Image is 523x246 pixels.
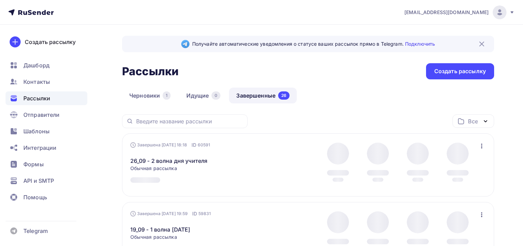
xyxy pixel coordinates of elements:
span: Отправители [23,111,60,119]
a: Отправители [6,108,87,122]
div: Завершена [DATE] 18:18 [130,142,210,148]
h2: Рассылки [122,65,178,78]
span: ID [192,210,197,217]
a: 26_09 - 2 волна дня учителя [130,157,208,165]
a: [EMAIL_ADDRESS][DOMAIN_NAME] [404,5,515,19]
span: Помощь [23,193,47,201]
a: Формы [6,157,87,171]
a: Дашборд [6,58,87,72]
a: 19_09 - 1 волна [DATE] [130,225,190,234]
span: API и SMTP [23,177,54,185]
button: Все [453,114,494,128]
span: 59831 [198,210,211,217]
span: Дашборд [23,61,50,69]
img: Telegram [181,40,189,48]
a: Идущие0 [179,88,228,103]
a: Подключить [405,41,435,47]
span: Шаблоны [23,127,50,135]
div: Все [468,117,478,125]
span: Telegram [23,227,48,235]
span: ID [192,142,196,148]
div: Завершена [DATE] 19:59 [130,210,211,217]
span: Обычная рассылка [130,234,177,241]
span: Рассылки [23,94,50,102]
div: Создать рассылку [434,67,486,75]
span: [EMAIL_ADDRESS][DOMAIN_NAME] [404,9,489,16]
div: 0 [211,91,220,100]
div: 26 [278,91,290,100]
input: Введите название рассылки [136,118,243,125]
a: Рассылки [6,91,87,105]
a: Контакты [6,75,87,89]
span: Формы [23,160,44,168]
div: 1 [163,91,171,100]
span: Обычная рассылка [130,165,177,172]
a: Шаблоны [6,124,87,138]
span: Контакты [23,78,50,86]
span: Интеграции [23,144,56,152]
div: Создать рассылку [25,38,76,46]
a: Черновики1 [122,88,178,103]
span: Получайте автоматические уведомления о статусе ваших рассылок прямо в Telegram. [192,41,435,47]
span: 60591 [198,142,210,148]
a: Завершенные26 [229,88,297,103]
